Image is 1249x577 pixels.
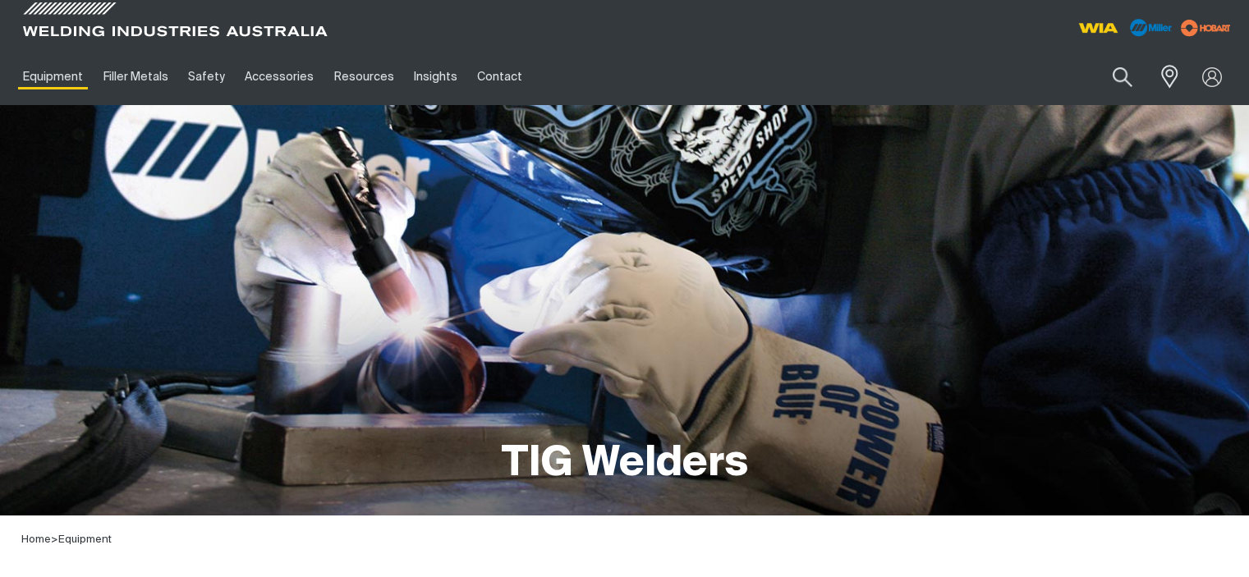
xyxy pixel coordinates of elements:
[178,48,235,105] a: Safety
[1074,57,1150,96] input: Product name or item number...
[235,48,324,105] a: Accessories
[467,48,532,105] a: Contact
[1176,16,1236,40] img: miller
[13,48,930,105] nav: Main
[324,48,404,105] a: Resources
[13,48,93,105] a: Equipment
[404,48,467,105] a: Insights
[93,48,177,105] a: Filler Metals
[21,534,51,545] a: Home
[1095,57,1150,96] button: Search products
[58,534,112,545] a: Equipment
[501,437,748,491] h1: TIG Welders
[51,534,58,545] span: >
